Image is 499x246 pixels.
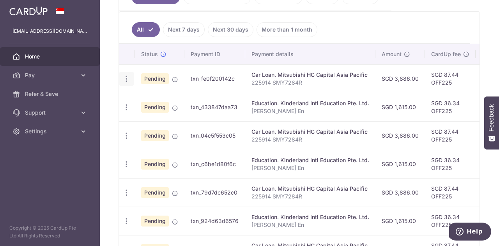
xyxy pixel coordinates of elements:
div: Car Loan. Mitsubishi HC Capital Asia Pacific [251,128,369,136]
iframe: Opens a widget where you can find more information [449,223,491,242]
td: SGD 36.34 OFF225 [425,207,476,235]
td: SGD 3,886.00 [375,178,425,207]
div: Education. Kinderland Intl Education Pte. Ltd. [251,156,369,164]
th: Payment details [245,44,375,64]
td: txn_c6be1d80f6c [184,150,245,178]
th: Payment ID [184,44,245,64]
div: Car Loan. Mitsubishi HC Capital Asia Pacific [251,185,369,193]
p: 225914 SMY7284R [251,79,369,87]
span: Pay [25,71,76,79]
span: Refer & Save [25,90,76,98]
td: txn_04c5f553c05 [184,121,245,150]
button: Feedback - Show survey [484,96,499,149]
td: txn_433847daa73 [184,93,245,121]
span: Pending [141,187,169,198]
img: CardUp [9,6,48,16]
p: 225914 SMY7284R [251,193,369,200]
span: Home [25,53,76,60]
td: txn_924d63d6576 [184,207,245,235]
span: Feedback [488,104,495,131]
p: 225914 SMY7284R [251,136,369,143]
td: SGD 1,615.00 [375,150,425,178]
a: Next 30 days [208,22,253,37]
span: Pending [141,130,169,141]
p: [PERSON_NAME] En [251,164,369,172]
span: Pending [141,102,169,113]
td: SGD 87.44 OFF225 [425,121,476,150]
a: Next 7 days [163,22,205,37]
span: Settings [25,127,76,135]
td: SGD 87.44 OFF225 [425,64,476,93]
td: SGD 1,615.00 [375,93,425,121]
span: Support [25,109,76,117]
span: CardUp fee [431,50,461,58]
td: SGD 3,886.00 [375,64,425,93]
span: Status [141,50,158,58]
span: Pending [141,216,169,227]
td: SGD 1,615.00 [375,207,425,235]
td: SGD 36.34 OFF225 [425,93,476,121]
div: Education. Kinderland Intl Education Pte. Ltd. [251,213,369,221]
p: [EMAIL_ADDRESS][DOMAIN_NAME] [12,27,87,35]
p: [PERSON_NAME] En [251,107,369,115]
p: [PERSON_NAME] En [251,221,369,229]
a: More than 1 month [257,22,317,37]
div: Car Loan. Mitsubishi HC Capital Asia Pacific [251,71,369,79]
td: SGD 36.34 OFF225 [425,150,476,178]
td: txn_79d7dc652c0 [184,178,245,207]
span: Pending [141,159,169,170]
td: SGD 87.44 OFF225 [425,178,476,207]
span: Pending [141,73,169,84]
div: Education. Kinderland Intl Education Pte. Ltd. [251,99,369,107]
td: SGD 3,886.00 [375,121,425,150]
span: Amount [382,50,402,58]
td: txn_fe0f200142c [184,64,245,93]
a: All [132,22,160,37]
